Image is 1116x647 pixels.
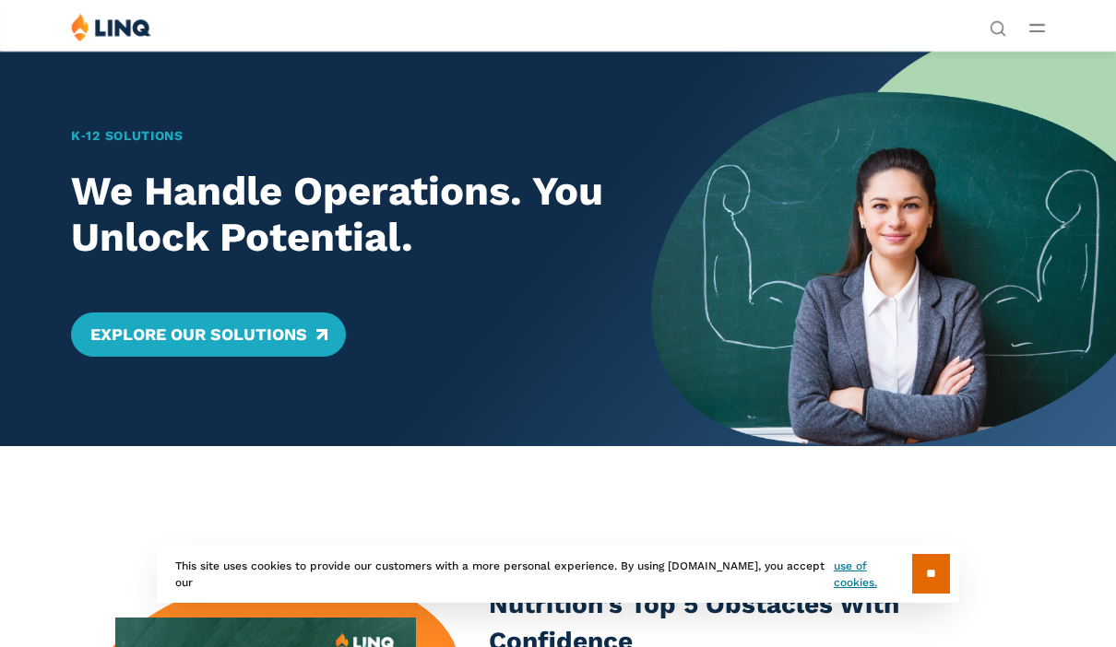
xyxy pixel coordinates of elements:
[651,51,1116,446] img: Home Banner
[71,13,151,41] img: LINQ | K‑12 Software
[71,312,345,357] a: Explore Our Solutions
[71,126,605,146] h1: K‑12 Solutions
[71,168,605,260] h2: We Handle Operations. You Unlock Potential.
[834,558,912,591] a: use of cookies.
[990,13,1006,35] nav: Utility Navigation
[990,18,1006,35] button: Open Search Bar
[157,545,959,603] div: This site uses cookies to provide our customers with a more personal experience. By using [DOMAIN...
[1029,18,1045,38] button: Open Main Menu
